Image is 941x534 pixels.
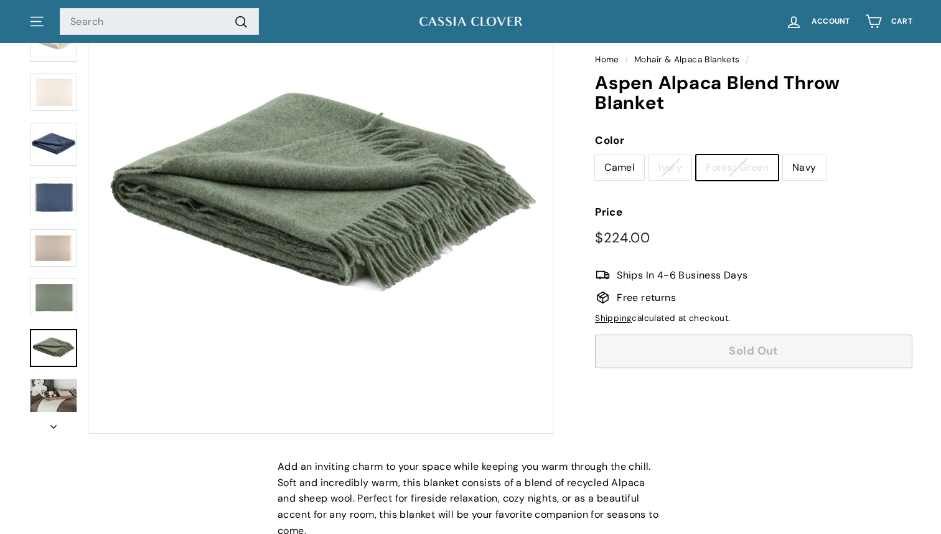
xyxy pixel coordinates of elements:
span: $224.00 [595,229,650,247]
label: Ivory [649,155,691,180]
span: Sold Out [729,343,779,358]
a: Home [595,54,619,65]
label: Price [595,204,912,221]
button: Sold Out [595,335,912,368]
input: Search [60,8,259,36]
button: Next [29,412,78,434]
span: Ships In 4-6 Business Days [617,267,747,284]
a: Cart [858,3,920,40]
span: Account [812,17,850,26]
img: Aspen Alpaca Blend Throw Blanket [30,229,77,267]
img: Aspen Alpaca Blend Throw Blanket [30,379,77,430]
div: calculated at checkout. [595,312,912,325]
img: Aspen Alpaca Blend Throw Blanket [30,123,77,166]
img: Aspen Alpaca Blend Throw Blanket [30,74,77,112]
label: Color [595,132,912,149]
span: / [742,54,752,65]
label: Forest Green [696,155,778,180]
span: / [622,54,631,65]
a: Mohair & Alpaca Blankets [634,54,740,65]
span: Cart [891,17,912,26]
img: Aspen Alpaca Blend Throw Blanket [30,279,77,318]
a: Aspen Alpaca Blend Throw Blanket [30,329,77,367]
h1: Aspen Alpaca Blend Throw Blanket [595,73,912,113]
img: Aspen Alpaca Blend Throw Blanket [30,178,77,218]
label: Camel [595,155,644,180]
span: Free returns [617,290,676,306]
a: Account [778,3,858,40]
a: Shipping [595,313,632,323]
label: Navy [783,155,826,180]
nav: breadcrumbs [595,53,912,67]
